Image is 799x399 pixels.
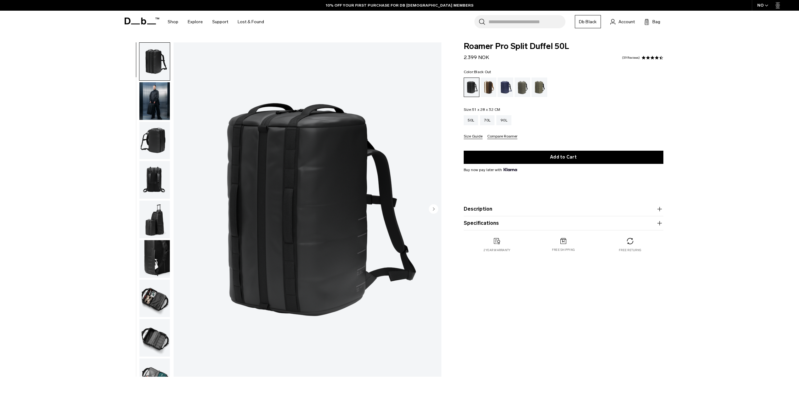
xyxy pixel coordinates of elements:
a: 39 reviews [622,56,640,59]
p: 2 year warranty [483,248,510,252]
img: Roamer Pro Split Duffel 50L Black Out [174,42,441,377]
nav: Main Navigation [163,11,269,33]
img: Roamer Pro Split Duffel 50L Black Out [139,201,170,238]
button: Description [464,205,663,213]
a: 90L [496,115,511,125]
a: Lost & Found [238,11,264,33]
img: Roamer Pro Split Duffel 50L Black Out [139,43,170,80]
span: 51 x 28 x 32 CM [472,107,500,112]
button: Specifications [464,219,663,227]
a: Db Black [575,15,601,28]
a: Cappuccino [481,78,496,97]
span: Account [618,19,635,25]
p: Free returns [619,248,641,252]
button: Roamer Pro Split Duffel 50L Black Out [139,319,170,357]
button: Roamer Pro Split Duffel 50L Black Out [139,42,170,81]
p: Free shipping [552,248,575,252]
img: Roamer Pro Split Duffel 50L Black Out [139,161,170,199]
span: Buy now pay later with [464,167,517,173]
img: Roamer Pro Split Duffel 50L Black Out [139,319,170,357]
img: Roamer Pro Split Duffel 50L Black Out [139,122,170,159]
button: Roamer Pro Split Duffel 50L Black Out [139,121,170,160]
a: Support [212,11,228,33]
a: 50L [464,115,478,125]
legend: Size: [464,108,500,111]
a: Account [610,18,635,25]
button: Roamer Pro Split Duffel 50L Black Out [139,200,170,239]
button: Next slide [429,204,438,215]
button: Compare Roamer [487,134,517,139]
a: Explore [188,11,203,33]
img: Roamer Pro Split Duffel 50L Black Out [139,240,170,278]
img: Roamer Pro Split Duffel 50L Black Out [139,82,170,120]
a: Forest Green [515,78,530,97]
span: Black Out [474,70,491,74]
a: 10% OFF YOUR FIRST PURCHASE FOR DB [DEMOGRAPHIC_DATA] MEMBERS [326,3,473,8]
a: 70L [480,115,494,125]
span: Roamer Pro Split Duffel 50L [464,42,663,51]
a: Black Out [464,78,479,97]
a: Blue Hour [498,78,513,97]
button: Bag [644,18,660,25]
a: Shop [168,11,178,33]
span: Bag [652,19,660,25]
legend: Color: [464,70,491,74]
span: 2.399 NOK [464,54,489,60]
button: Add to Cart [464,151,663,164]
button: Size Guide [464,134,483,139]
img: {"height" => 20, "alt" => "Klarna"} [504,168,517,171]
a: Mash Green [532,78,547,97]
img: Roamer Pro Split Duffel 50L Black Out [139,359,170,396]
li: 1 / 9 [174,42,441,377]
button: Roamer Pro Split Duffel 50L Black Out [139,279,170,318]
img: Roamer Pro Split Duffel 50L Black Out [139,280,170,317]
